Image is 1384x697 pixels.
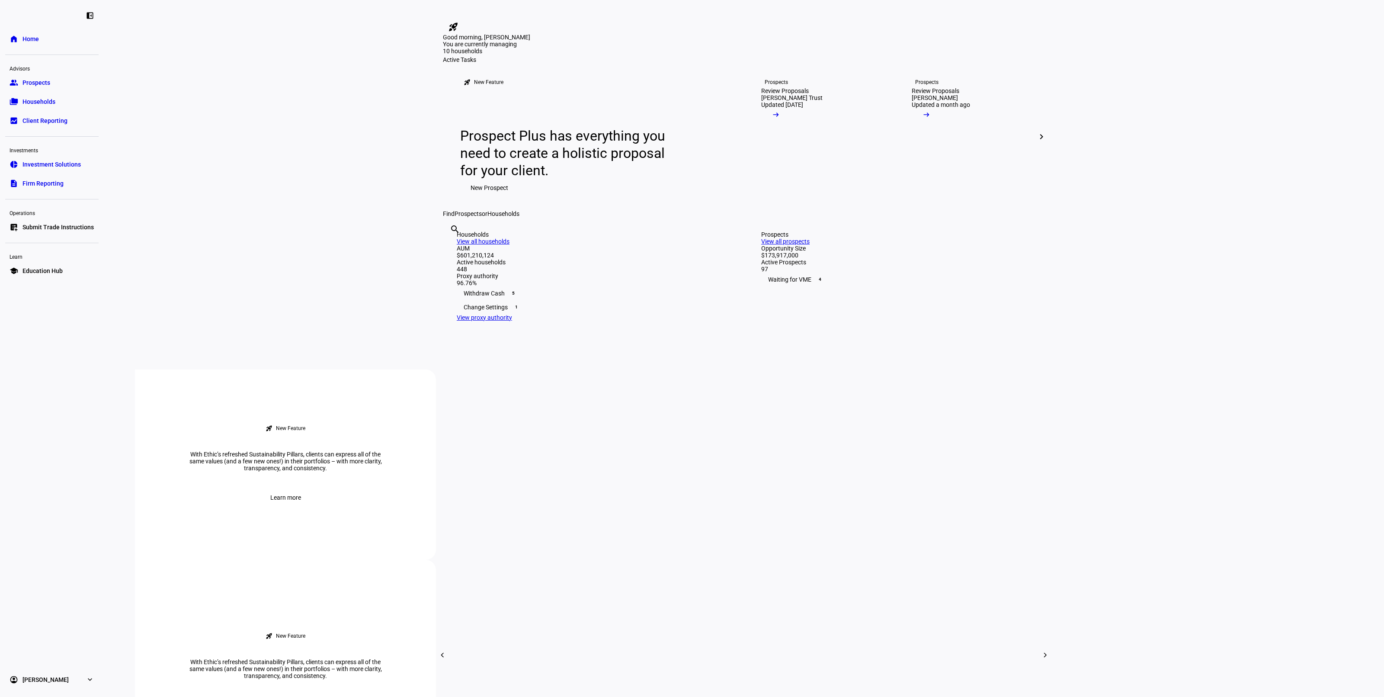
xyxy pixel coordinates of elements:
div: With Ethic’s refreshed Sustainability Pillars, clients can express all of the same values (and a ... [177,658,394,679]
div: 96.76% [457,279,727,286]
eth-mat-symbol: folder_copy [10,97,18,106]
eth-mat-symbol: pie_chart [10,160,18,169]
div: Prospects [765,79,788,86]
div: Operations [5,206,99,218]
span: Prospects [455,210,482,217]
span: New Prospect [471,179,508,196]
a: bid_landscapeClient Reporting [5,112,99,129]
div: Updated [DATE] [761,101,803,108]
span: 1 [513,304,520,311]
div: Review Proposals [761,87,809,94]
span: Households [487,210,519,217]
div: Prospect Plus has everything you need to create a holistic proposal for your client. [460,127,673,179]
eth-mat-symbol: bid_landscape [10,116,18,125]
div: [PERSON_NAME] [912,94,958,101]
div: New Feature [474,79,503,86]
mat-icon: rocket_launch [448,22,458,32]
div: Updated a month ago [912,101,970,108]
span: 4 [817,276,823,283]
a: folder_copyHouseholds [5,93,99,110]
span: Submit Trade Instructions [22,223,94,231]
div: New Feature [276,425,305,432]
div: $601,210,124 [457,252,727,259]
div: Review Proposals [912,87,959,94]
span: Firm Reporting [22,179,64,188]
mat-icon: rocket_launch [266,633,272,639]
span: Home [22,35,39,43]
span: Households [22,97,55,106]
div: Active Tasks [443,56,1045,63]
div: Withdraw Cash [457,286,727,300]
a: homeHome [5,30,99,48]
eth-mat-symbol: list_alt_add [10,223,18,231]
div: Prospects [915,79,939,86]
div: 10 households [443,48,529,56]
div: New Feature [276,633,305,639]
eth-mat-symbol: account_circle [10,675,18,684]
a: descriptionFirm Reporting [5,175,99,192]
div: Waiting for VME [761,273,1031,286]
mat-icon: chevron_right [1036,132,1047,142]
div: 448 [457,266,727,273]
a: View all prospects [761,238,810,245]
button: New Prospect [460,179,519,196]
div: Active Prospects [761,259,1031,266]
input: Enter name of prospect or household [450,236,452,246]
span: Prospects [22,78,50,87]
eth-mat-symbol: home [10,35,18,43]
div: Households [457,231,727,238]
div: Find or [443,210,1045,217]
eth-mat-symbol: group [10,78,18,87]
div: $173,917,000 [761,252,1031,259]
span: Client Reporting [22,116,67,125]
div: Investments [5,144,99,156]
div: Prospects [761,231,1031,238]
span: Education Hub [22,267,63,275]
eth-mat-symbol: school [10,267,18,275]
span: Learn more [270,489,301,506]
mat-icon: rocket_launch [266,425,272,432]
eth-mat-symbol: left_panel_close [86,11,94,20]
div: AUM [457,245,727,252]
a: View proxy authority [457,314,512,321]
a: groupProspects [5,74,99,91]
a: View all households [457,238,509,245]
div: Active households [457,259,727,266]
mat-icon: rocket_launch [464,79,471,86]
mat-icon: search [450,224,460,234]
button: Learn more [260,489,311,506]
div: Learn [5,250,99,262]
a: ProspectsReview Proposals[PERSON_NAME]Updated a month ago [898,63,1041,210]
mat-icon: chevron_right [1040,650,1051,660]
mat-icon: arrow_right_alt [922,110,931,119]
div: [PERSON_NAME] Trust [761,94,823,101]
div: Proxy authority [457,273,727,279]
div: Change Settings [457,300,727,314]
mat-icon: arrow_right_alt [772,110,780,119]
span: 5 [510,290,517,297]
div: Advisors [5,62,99,74]
a: ProspectsReview Proposals[PERSON_NAME] TrustUpdated [DATE] [747,63,891,210]
eth-mat-symbol: description [10,179,18,188]
div: Good morning, [PERSON_NAME] [443,34,1045,41]
div: 97 [761,266,1031,273]
div: With Ethic’s refreshed Sustainability Pillars, clients can express all of the same values (and a ... [177,451,394,472]
a: pie_chartInvestment Solutions [5,156,99,173]
span: [PERSON_NAME] [22,675,69,684]
span: You are currently managing [443,41,517,48]
eth-mat-symbol: expand_more [86,675,94,684]
mat-icon: chevron_left [437,650,448,660]
div: Opportunity Size [761,245,1031,252]
span: Investment Solutions [22,160,81,169]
